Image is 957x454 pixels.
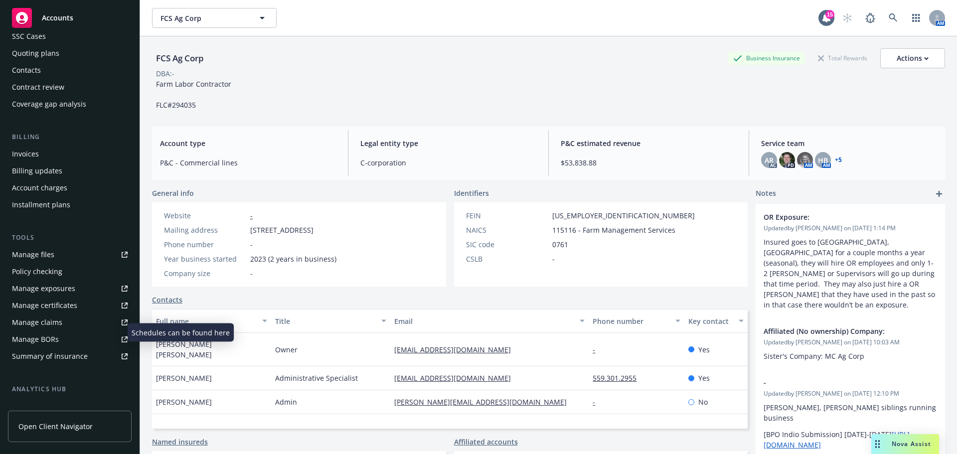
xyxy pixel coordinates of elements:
a: Quoting plans [8,45,132,61]
div: Total Rewards [813,52,872,64]
span: [US_EMPLOYER_IDENTIFICATION_NUMBER] [552,210,695,221]
div: Affiliated (No ownership) Company:Updatedby [PERSON_NAME] on [DATE] 10:03 AMSister's Company: MC ... [756,318,945,369]
a: Account charges [8,180,132,196]
div: Manage claims [12,314,62,330]
div: 15 [825,10,834,19]
a: Loss summary generator [8,398,132,414]
span: 115116 - Farm Management Services [552,225,675,235]
span: No [698,397,708,407]
span: Admin [275,397,297,407]
a: Affiliated accounts [454,437,518,447]
div: Drag to move [871,434,884,454]
div: Phone number [164,239,246,250]
span: Legal entity type [360,138,536,149]
span: Affiliated (No ownership) Company: [764,326,911,336]
div: Manage BORs [12,331,59,347]
span: Identifiers [454,188,489,198]
span: [PERSON_NAME] [PERSON_NAME] [156,339,267,360]
span: Yes [698,344,710,355]
p: [BPO Indio Submission] [DATE]-[DATE] [764,429,937,450]
span: 0761 [552,239,568,250]
a: [EMAIL_ADDRESS][DOMAIN_NAME] [394,345,519,354]
span: Updated by [PERSON_NAME] on [DATE] 1:14 PM [764,224,937,233]
div: Manage exposures [12,281,75,297]
span: P&C estimated revenue [561,138,737,149]
div: Loss summary generator [12,398,95,414]
div: CSLB [466,254,548,264]
span: 2023 (2 years in business) [250,254,336,264]
a: Coverage gap analysis [8,96,132,112]
span: Updated by [PERSON_NAME] on [DATE] 10:03 AM [764,338,937,347]
span: Account type [160,138,336,149]
a: [EMAIL_ADDRESS][DOMAIN_NAME] [394,373,519,383]
a: Invoices [8,146,132,162]
a: Manage certificates [8,298,132,313]
div: Analytics hub [8,384,132,394]
a: Report a Bug [860,8,880,28]
span: FCS Ag Corp [160,13,247,23]
span: HB [818,155,828,165]
div: Invoices [12,146,39,162]
span: Sister's Company: MC Ag Corp [764,351,864,361]
span: OR Exposure: [764,212,911,222]
div: NAICS [466,225,548,235]
a: Switch app [906,8,926,28]
span: Owner [275,344,298,355]
div: Phone number [593,316,669,326]
button: FCS Ag Corp [152,8,277,28]
div: DBA: - [156,68,174,79]
div: FEIN [466,210,548,221]
div: Contract review [12,79,64,95]
a: Manage files [8,247,132,263]
a: Contacts [152,295,182,305]
a: Start snowing [837,8,857,28]
a: - [250,211,253,220]
span: General info [152,188,194,198]
div: Contacts [12,62,41,78]
span: Insured goes to [GEOGRAPHIC_DATA], [GEOGRAPHIC_DATA] for a couple months a year (seasonal), they ... [764,237,937,309]
a: Contacts [8,62,132,78]
span: Accounts [42,14,73,22]
div: Email [394,316,574,326]
button: Nova Assist [871,434,939,454]
button: Email [390,309,589,333]
p: [PERSON_NAME], [PERSON_NAME] siblings running business [764,402,937,423]
span: $53,838.88 [561,157,737,168]
button: Phone number [589,309,684,333]
div: Full name [156,316,256,326]
span: - [552,254,555,264]
span: [STREET_ADDRESS] [250,225,314,235]
a: Search [883,8,903,28]
a: - [593,397,603,407]
img: photo [797,152,813,168]
a: +5 [835,157,842,163]
a: [PERSON_NAME][EMAIL_ADDRESS][DOMAIN_NAME] [394,397,575,407]
a: - [593,345,603,354]
div: Account charges [12,180,67,196]
div: FCS Ag Corp [152,52,208,65]
span: Updated by [PERSON_NAME] on [DATE] 12:10 PM [764,389,937,398]
img: photo [779,152,795,168]
div: SSC Cases [12,28,46,44]
div: Key contact [688,316,733,326]
a: SSC Cases [8,28,132,44]
span: - [250,268,253,279]
div: Quoting plans [12,45,59,61]
span: Service team [761,138,937,149]
div: Company size [164,268,246,279]
div: Business Insurance [728,52,805,64]
span: - [764,377,911,388]
div: Website [164,210,246,221]
span: C-corporation [360,157,536,168]
span: AR [765,155,774,165]
div: Policy checking [12,264,62,280]
span: Yes [698,373,710,383]
div: Manage files [12,247,54,263]
div: Installment plans [12,197,70,213]
a: Manage exposures [8,281,132,297]
span: Notes [756,188,776,200]
a: add [933,188,945,200]
span: - [250,239,253,250]
span: Farm Labor Contractor FLC#294035 [156,79,231,110]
